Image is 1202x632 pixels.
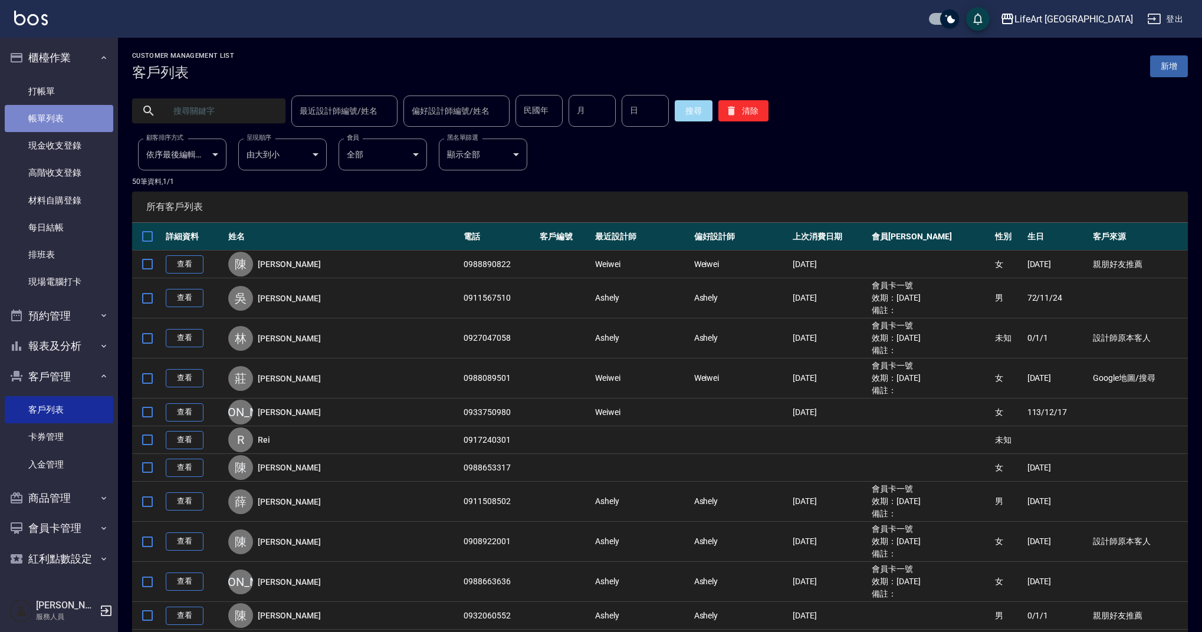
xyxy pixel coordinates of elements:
[447,133,478,142] label: 黑名單篩選
[166,369,203,387] a: 查看
[537,223,593,251] th: 客戶編號
[166,431,203,449] a: 查看
[258,406,320,418] a: [PERSON_NAME]
[592,223,691,251] th: 最近設計師
[592,482,691,522] td: Ashely
[166,572,203,591] a: 查看
[228,427,253,452] div: R
[166,607,203,625] a: 查看
[5,451,113,478] a: 入金管理
[228,286,253,311] div: 吳
[872,483,989,495] ul: 會員卡一號
[461,522,537,562] td: 0908922001
[992,522,1024,562] td: 女
[872,523,989,535] ul: 會員卡一號
[691,223,790,251] th: 偏好設計師
[992,426,1024,454] td: 未知
[228,366,253,391] div: 莊
[166,492,203,511] a: 查看
[1024,602,1090,630] td: 0/1/1
[258,292,320,304] a: [PERSON_NAME]
[461,562,537,602] td: 0988663636
[36,611,96,622] p: 服務人員
[132,64,234,81] h3: 客戶列表
[1024,454,1090,482] td: [DATE]
[992,278,1024,318] td: 男
[1024,318,1090,358] td: 0/1/1
[592,399,691,426] td: Weiwei
[9,599,33,623] img: Person
[872,344,989,357] ul: 備註：
[872,320,989,332] ul: 會員卡一號
[790,278,869,318] td: [DATE]
[228,529,253,554] div: 陳
[347,133,359,142] label: 會員
[461,482,537,522] td: 0911508502
[258,576,320,588] a: [PERSON_NAME]
[1024,223,1090,251] th: 生日
[691,358,790,399] td: Weiwei
[992,358,1024,399] td: 女
[258,333,320,344] a: [PERSON_NAME]
[146,133,183,142] label: 顧客排序方式
[592,318,691,358] td: Ashely
[592,278,691,318] td: Ashely
[592,562,691,602] td: Ashely
[872,548,989,560] ul: 備註：
[718,100,769,121] button: 清除
[461,358,537,399] td: 0988089501
[1090,522,1188,562] td: 設計師原本客人
[439,139,527,170] div: 顯示全部
[461,278,537,318] td: 0911567510
[461,318,537,358] td: 0927047058
[1024,399,1090,426] td: 113/12/17
[992,454,1024,482] td: 女
[790,522,869,562] td: [DATE]
[228,603,253,628] div: 陳
[872,384,989,397] ul: 備註：
[258,536,320,548] a: [PERSON_NAME]
[5,301,113,331] button: 預約管理
[5,132,113,159] a: 現金收支登錄
[5,187,113,214] a: 材料自購登錄
[258,610,320,621] a: [PERSON_NAME]
[592,358,691,399] td: Weiwei
[14,11,48,25] img: Logo
[1024,251,1090,278] td: [DATE]
[992,562,1024,602] td: 女
[166,255,203,274] a: 查看
[992,251,1024,278] td: 女
[258,373,320,384] a: [PERSON_NAME]
[225,223,461,251] th: 姓名
[163,223,225,251] th: 詳細資料
[691,602,790,630] td: Ashely
[166,532,203,551] a: 查看
[872,304,989,317] ul: 備註：
[966,7,990,31] button: save
[1090,318,1188,358] td: 設計師原本客人
[992,482,1024,522] td: 男
[1090,602,1188,630] td: 親朋好友推薦
[5,241,113,268] a: 排班表
[1024,562,1090,602] td: [DATE]
[228,326,253,351] div: 林
[872,332,989,344] ul: 效期： [DATE]
[461,602,537,630] td: 0932060552
[339,139,427,170] div: 全部
[132,176,1188,187] p: 50 筆資料, 1 / 1
[872,563,989,575] ul: 會員卡一號
[138,139,226,170] div: 依序最後編輯時間
[461,251,537,278] td: 0988890822
[5,105,113,132] a: 帳單列表
[1142,8,1188,30] button: 登出
[1024,358,1090,399] td: [DATE]
[1024,278,1090,318] td: 72/11/24
[166,329,203,347] a: 查看
[228,252,253,276] div: 陳
[992,223,1024,251] th: 性別
[461,223,537,251] th: 電話
[872,535,989,548] ul: 效期： [DATE]
[1150,55,1188,77] a: 新增
[461,426,537,454] td: 0917240301
[166,289,203,307] a: 查看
